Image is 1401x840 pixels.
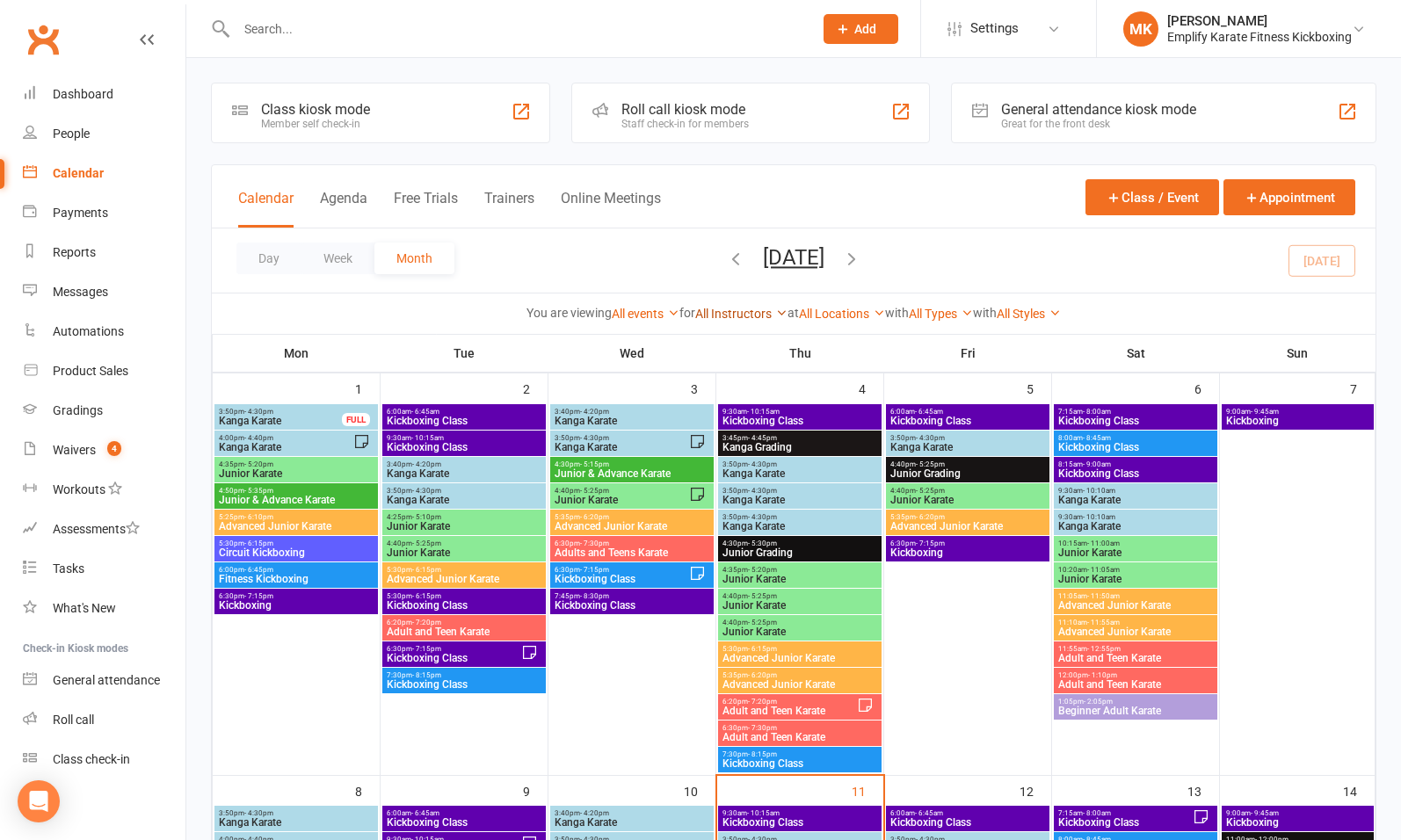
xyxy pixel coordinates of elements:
[244,408,273,416] span: - 4:30pm
[23,193,185,233] a: Payments
[23,549,185,589] a: Tasks
[722,626,878,637] span: Junior Karate
[722,513,878,521] span: 3:50pm
[386,460,542,468] span: 3:40pm
[484,190,534,228] button: Trainers
[722,600,878,611] span: Junior Karate
[554,408,710,416] span: 3:40pm
[218,460,374,468] span: 4:35pm
[53,87,113,101] div: Dashboard
[580,460,609,468] span: - 5:15pm
[218,539,374,547] span: 5:30pm
[554,434,689,442] span: 3:50pm
[1225,416,1370,426] span: Kickboxing
[748,645,777,653] span: - 6:15pm
[381,335,548,372] th: Tue
[386,495,542,505] span: Kanga Karate
[915,809,943,817] span: - 6:45am
[580,513,609,521] span: - 6:20pm
[1057,679,1214,690] span: Adult and Teen Karate
[679,306,695,320] strong: for
[1057,671,1214,679] span: 12:00pm
[386,566,542,574] span: 5:30pm
[1087,645,1121,653] span: - 12:55pm
[53,601,116,615] div: What's New
[970,9,1019,48] span: Settings
[23,351,185,391] a: Product Sales
[916,487,945,495] span: - 5:25pm
[53,127,90,141] div: People
[244,809,273,817] span: - 4:30pm
[355,776,380,805] div: 8
[852,776,883,805] div: 11
[244,513,273,521] span: - 6:10pm
[889,539,1046,547] span: 6:30pm
[1083,513,1115,521] span: - 10:10am
[21,18,65,62] a: Clubworx
[1083,460,1111,468] span: - 9:00am
[722,416,878,426] span: Kickboxing Class
[889,547,1046,558] span: Kickboxing
[1057,434,1214,442] span: 8:00am
[1057,547,1214,558] span: Junior Karate
[218,442,353,453] span: Kanga Karate
[580,566,609,574] span: - 7:15pm
[526,306,612,320] strong: You are viewing
[548,335,716,372] th: Wed
[580,539,609,547] span: - 7:30pm
[1083,408,1111,416] span: - 8:00am
[23,312,185,351] a: Automations
[23,114,185,154] a: People
[554,460,710,468] span: 4:30pm
[916,513,945,521] span: - 6:20pm
[824,14,898,44] button: Add
[412,619,441,626] span: - 7:20pm
[1087,539,1120,547] span: - 11:00am
[53,561,84,576] div: Tasks
[580,592,609,600] span: - 8:30pm
[53,166,104,180] div: Calendar
[23,391,185,431] a: Gradings
[889,495,1046,505] span: Junior Karate
[394,190,458,228] button: Free Trials
[748,566,777,574] span: - 5:20pm
[915,408,943,416] span: - 6:45am
[244,487,273,495] span: - 5:35pm
[722,547,878,558] span: Junior Grading
[411,408,439,416] span: - 6:45am
[722,495,878,505] span: Kanga Karate
[1057,442,1214,453] span: Kickboxing Class
[23,700,185,740] a: Roll call
[554,539,710,547] span: 6:30pm
[411,809,439,817] span: - 6:45am
[1083,434,1111,442] span: - 8:45am
[722,706,857,716] span: Adult and Teen Karate
[554,468,710,479] span: Junior & Advance Karate
[889,513,1046,521] span: 5:35pm
[320,190,367,228] button: Agenda
[53,403,103,417] div: Gradings
[1057,487,1214,495] span: 9:30am
[342,413,370,426] div: FULL
[523,776,548,805] div: 9
[412,487,441,495] span: - 4:30pm
[1123,11,1158,47] div: MK
[23,431,185,470] a: Waivers 4
[23,75,185,114] a: Dashboard
[722,679,878,690] span: Advanced Junior Karate
[1225,408,1370,416] span: 9:00am
[218,495,374,505] span: Junior & Advance Karate
[1057,809,1193,817] span: 7:15am
[386,600,542,611] span: Kickboxing Class
[748,698,777,706] span: - 7:20pm
[1167,13,1352,29] div: [PERSON_NAME]
[23,272,185,312] a: Messages
[722,724,878,732] span: 6:30pm
[889,487,1046,495] span: 4:40pm
[23,589,185,628] a: What's New
[1251,809,1279,817] span: - 9:45am
[1057,600,1214,611] span: Advanced Junior Karate
[1057,495,1214,505] span: Kanga Karate
[107,441,121,456] span: 4
[218,817,374,828] span: Kanga Karate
